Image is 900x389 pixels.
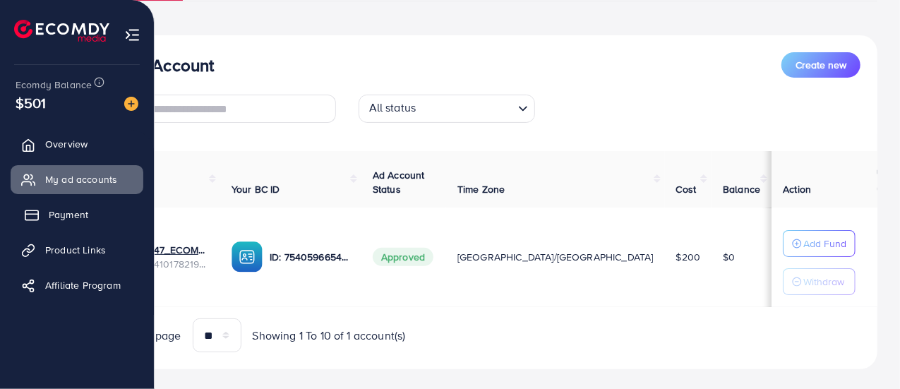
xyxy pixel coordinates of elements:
p: Add Fund [803,235,846,252]
a: Overview [11,130,143,158]
button: Create new [781,52,860,78]
span: Affiliate Program [45,278,121,292]
span: $0 [723,250,735,264]
span: Action [783,182,811,196]
a: Payment [11,201,143,229]
span: Ad Account Status [373,168,425,196]
a: Affiliate Program [11,271,143,299]
span: Your BC ID [232,182,280,196]
input: Search for option [420,97,512,119]
div: <span class='underline'>1032147_ECOM_PK_1755780079972</span></br>7541017821900341256 [128,243,209,272]
span: Create new [796,58,846,72]
span: [GEOGRAPHIC_DATA]/[GEOGRAPHIC_DATA] [457,250,654,264]
img: image [124,97,138,111]
img: logo [14,20,109,42]
span: All status [366,97,419,119]
a: My ad accounts [11,165,143,193]
span: Time Zone [457,182,505,196]
h3: List Ad Account [96,55,214,76]
iframe: Chat [840,325,889,378]
span: Ecomdy Balance [16,78,92,92]
span: $501 [16,92,47,113]
span: ID: 7541017821900341256 [128,257,209,271]
span: Payment [49,208,88,222]
a: 1032147_ECOM_PK_1755780079972 [128,243,209,257]
span: Overview [45,137,88,151]
span: My ad accounts [45,172,117,186]
span: Approved [373,248,433,266]
span: $200 [676,250,701,264]
span: Product Links [45,243,106,257]
span: Cost [676,182,697,196]
img: menu [124,27,140,43]
p: ID: 7540596654811217937 [270,249,350,265]
div: Search for option [359,95,535,123]
span: Balance [723,182,760,196]
img: ic-ba-acc.ded83a64.svg [232,241,263,273]
p: Withdraw [803,273,844,290]
span: Showing 1 To 10 of 1 account(s) [253,328,406,344]
button: Add Fund [783,230,856,257]
a: Product Links [11,236,143,264]
button: Withdraw [783,268,856,295]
